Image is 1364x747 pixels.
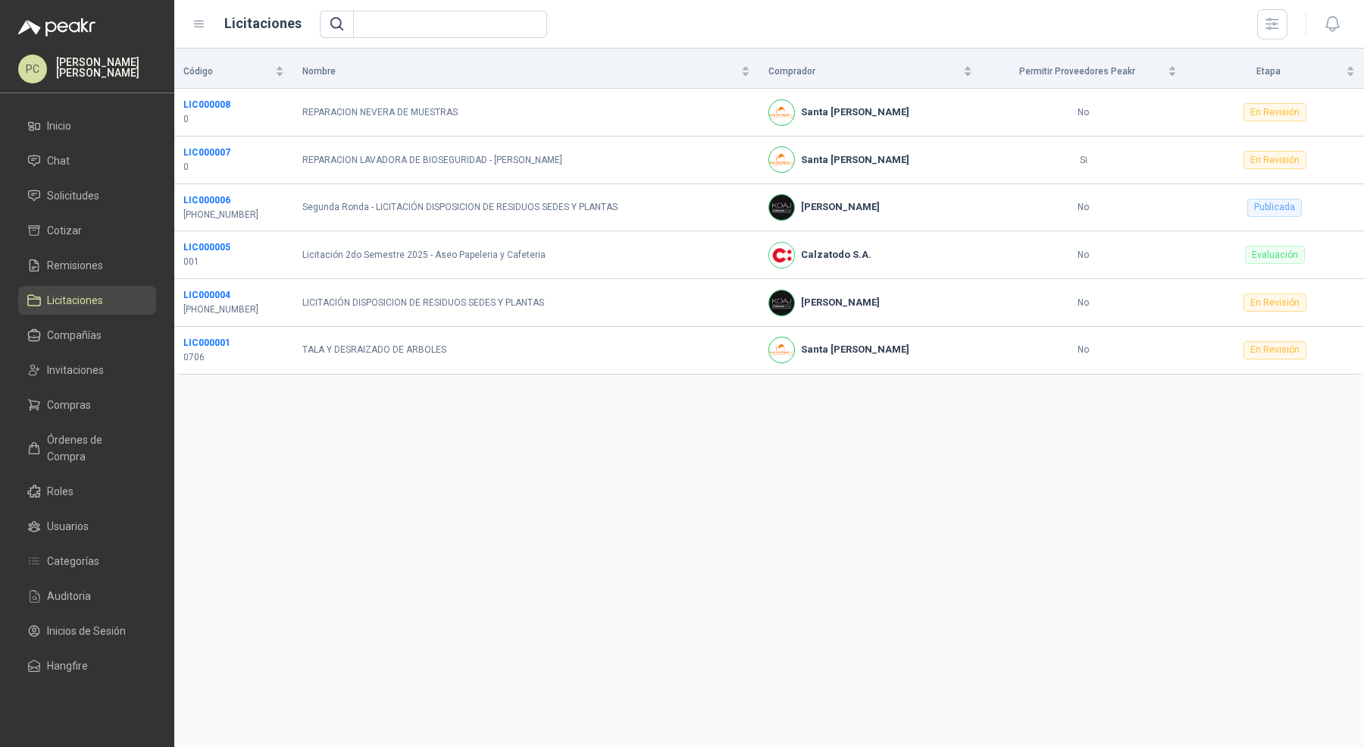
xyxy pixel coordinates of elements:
[769,337,794,363] img: Company Logo
[981,279,1186,327] td: No
[183,255,284,269] p: 001
[47,118,71,134] span: Inicio
[981,184,1186,232] td: No
[981,327,1186,375] td: No
[801,199,880,215] b: [PERSON_NAME]
[18,286,156,315] a: Licitaciones
[759,55,981,89] th: Comprador
[293,279,759,327] td: LICITACIÓN DISPOSICION DE RESIDUOS SEDES Y PLANTAS
[1244,151,1306,169] div: En Revisión
[769,100,794,125] img: Company Logo
[174,55,293,89] th: Código
[293,55,759,89] th: Nombre
[1244,293,1306,312] div: En Revisión
[18,216,156,245] a: Cotizar
[801,342,909,357] b: Santa [PERSON_NAME]
[981,231,1186,279] td: No
[18,181,156,210] a: Solicitudes
[18,111,156,140] a: Inicio
[56,57,156,78] p: [PERSON_NAME] [PERSON_NAME]
[769,195,794,220] img: Company Logo
[183,64,272,79] span: Código
[18,512,156,541] a: Usuarios
[47,658,88,674] span: Hangfire
[1245,246,1305,264] div: Evaluación
[18,55,47,83] div: PC
[47,432,142,465] span: Órdenes de Compra
[18,477,156,506] a: Roles
[801,105,909,120] b: Santa [PERSON_NAME]
[183,195,230,206] a: LIC000006
[981,89,1186,137] td: No
[1195,64,1344,79] span: Etapa
[47,222,82,239] span: Cotizar
[183,99,230,110] a: LIC000008
[293,89,759,137] td: REPARACION NEVERA DE MUESTRAS
[18,356,156,384] a: Invitaciones
[1244,341,1306,359] div: En Revisión
[183,337,230,348] a: LIC000001
[769,147,794,172] img: Company Logo
[981,55,1186,89] th: Permitir Proveedores Peakr
[47,327,102,344] span: Compañías
[302,64,738,79] span: Nombre
[183,147,230,158] a: LIC000007
[47,553,99,570] span: Categorías
[47,588,91,604] span: Auditoria
[293,327,759,375] td: TALA Y DESRAIZADO DE ARBOLES
[47,257,103,274] span: Remisiones
[18,391,156,419] a: Compras
[224,13,302,34] h1: Licitaciones
[768,64,960,79] span: Comprador
[801,152,909,168] b: Santa [PERSON_NAME]
[183,208,284,222] p: [PHONE_NUMBER]
[47,518,89,535] span: Usuarios
[47,187,99,204] span: Solicitudes
[18,425,156,471] a: Órdenes de Compra
[801,247,871,262] b: Calzatodo S.A.
[18,146,156,175] a: Chat
[183,160,284,174] p: 0
[18,582,156,610] a: Auditoria
[1247,199,1302,217] div: Publicada
[18,18,95,36] img: Logo peakr
[18,651,156,680] a: Hangfire
[47,362,104,378] span: Invitaciones
[183,112,284,127] p: 0
[18,321,156,350] a: Compañías
[183,350,284,365] p: 0706
[47,397,91,413] span: Compras
[981,137,1186,184] td: Si
[990,64,1165,79] span: Permitir Proveedores Peakr
[18,547,156,576] a: Categorías
[47,483,74,500] span: Roles
[293,231,759,279] td: Licitación 2do Semestre 2025 - Aseo Papeleria y Cafeteria
[769,243,794,268] img: Company Logo
[801,295,880,310] b: [PERSON_NAME]
[47,152,70,169] span: Chat
[1244,103,1306,121] div: En Revisión
[18,251,156,280] a: Remisiones
[183,242,230,253] a: LIC000005
[183,290,230,300] a: LIC000004
[47,292,103,309] span: Licitaciones
[293,137,759,184] td: REPARACION LAVADORA DE BIOSEGURIDAD - [PERSON_NAME]
[18,617,156,645] a: Inicios de Sesión
[183,303,284,317] p: [PHONE_NUMBER]
[293,184,759,232] td: Segunda Ronda - LICITACIÓN DISPOSICION DE RESIDUOS SEDES Y PLANTAS
[47,623,126,639] span: Inicios de Sesión
[769,290,794,315] img: Company Logo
